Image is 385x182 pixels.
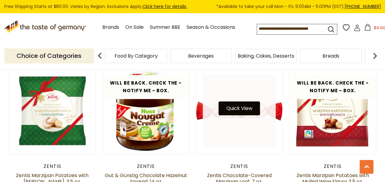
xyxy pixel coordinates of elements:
[102,163,190,169] div: Zentis
[9,67,96,154] img: Zentis
[238,54,294,58] a: Baking, Cakes, Desserts
[187,23,235,32] a: Season & Occasions
[142,3,187,9] a: Click here for details.
[102,23,119,32] a: Brands
[94,50,106,62] img: previous arrow
[289,67,376,154] img: Zentis
[4,48,94,63] p: Choice of Categories
[125,23,144,32] a: On Sale
[196,67,283,154] img: Zentis
[219,101,260,115] button: Quick View
[196,163,283,169] div: Zentis
[289,163,376,169] div: Zentis
[188,54,214,58] a: Beverages
[345,3,381,9] a: [PHONE_NUMBER]
[369,50,381,62] img: next arrow
[150,23,180,32] a: Summer BBE
[216,3,381,10] span: *Available to take your call Mon - Fri, 9:00AM - 5:00PM (EST).
[103,67,189,154] img: Gut
[323,54,339,58] a: Breads
[9,163,96,169] div: Zentis
[115,54,158,58] a: Food By Category
[4,3,381,10] div: Free Shipping Starts at $80.00. Varies by Region. Exclusions Apply.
